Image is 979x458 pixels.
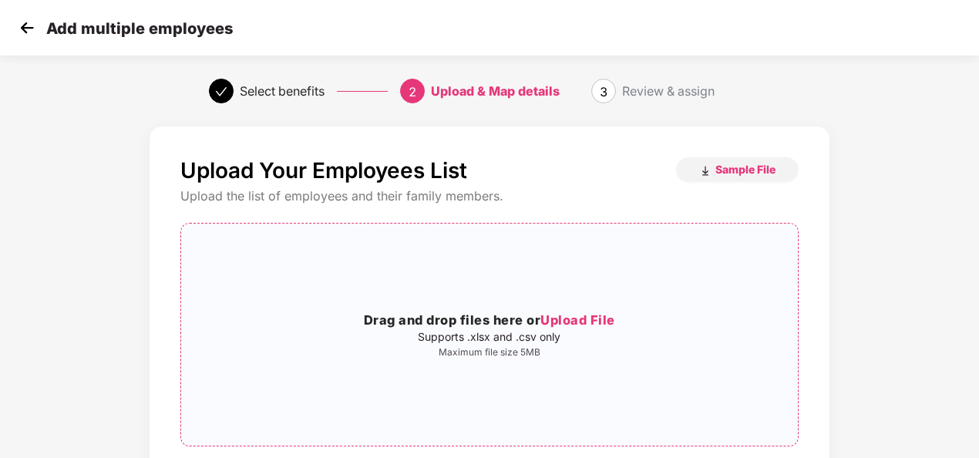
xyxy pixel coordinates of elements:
div: Review & assign [622,79,715,103]
button: Sample File [676,157,799,182]
span: 2 [409,84,416,99]
span: Drag and drop files here orUpload FileSupports .xlsx and .csv onlyMaximum file size 5MB [181,224,798,446]
p: Add multiple employees [46,19,233,38]
img: svg+xml;base64,PHN2ZyB4bWxucz0iaHR0cDovL3d3dy53My5vcmcvMjAwMC9zdmciIHdpZHRoPSIzMCIgaGVpZ2h0PSIzMC... [15,16,39,39]
span: 3 [600,84,607,99]
span: Upload File [540,312,615,328]
div: Upload the list of employees and their family members. [180,188,799,204]
p: Maximum file size 5MB [181,346,798,359]
div: Upload & Map details [431,79,560,103]
img: download_icon [699,165,712,177]
span: Sample File [715,162,775,177]
div: Select benefits [240,79,325,103]
h3: Drag and drop files here or [181,311,798,331]
span: check [215,86,227,98]
p: Upload Your Employees List [180,157,467,184]
p: Supports .xlsx and .csv only [181,331,798,343]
